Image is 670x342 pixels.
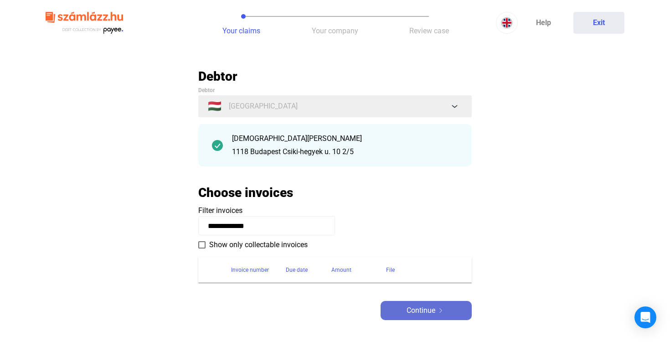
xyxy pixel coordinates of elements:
button: EN [496,12,518,34]
img: szamlazzhu-logo [46,8,123,38]
h2: Debtor [198,68,472,84]
button: 🇭🇺[GEOGRAPHIC_DATA] [198,95,472,117]
div: Due date [286,264,308,275]
div: [DEMOGRAPHIC_DATA][PERSON_NAME] [232,133,458,144]
span: Filter invoices [198,206,242,215]
div: Open Intercom Messenger [634,306,656,328]
div: Amount [331,264,386,275]
div: File [386,264,461,275]
img: EN [501,17,512,28]
img: checkmark-darker-green-circle [212,140,223,151]
img: arrow-right-white [435,308,446,313]
span: Continue [407,305,435,316]
span: Your claims [222,26,260,35]
span: 🇭🇺 [208,101,222,112]
div: Invoice number [231,264,286,275]
div: 1118 Budapest Csiki-hegyek u. 10 2/5 [232,146,458,157]
span: Debtor [198,87,215,93]
div: Due date [286,264,331,275]
span: Show only collectable invoices [209,239,308,250]
div: Invoice number [231,264,269,275]
div: Amount [331,264,351,275]
h2: Choose invoices [198,185,293,201]
a: Help [518,12,569,34]
span: Review case [409,26,449,35]
button: Exit [573,12,624,34]
span: [GEOGRAPHIC_DATA] [229,101,298,112]
div: File [386,264,395,275]
button: Continuearrow-right-white [381,301,472,320]
span: Your company [312,26,358,35]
